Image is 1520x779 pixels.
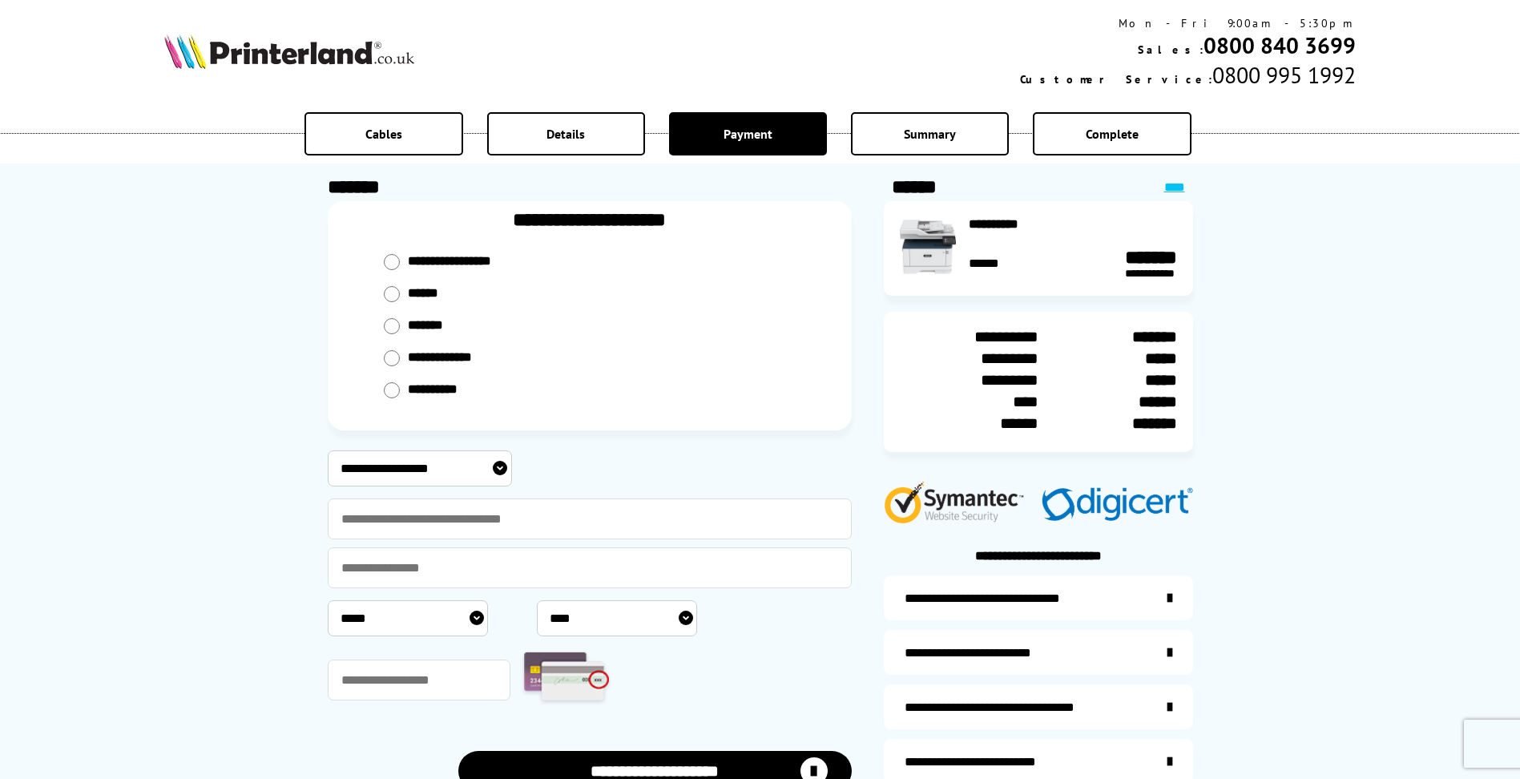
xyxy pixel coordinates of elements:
span: Complete [1086,126,1139,142]
a: 0800 840 3699 [1204,30,1356,60]
span: Summary [904,126,956,142]
img: Printerland Logo [164,34,414,69]
div: Mon - Fri 9:00am - 5:30pm [1020,16,1356,30]
a: additional-cables [884,684,1193,729]
a: items-arrive [884,630,1193,675]
span: 0800 995 1992 [1212,60,1356,90]
span: Payment [724,126,772,142]
span: Sales: [1138,42,1204,57]
a: additional-ink [884,575,1193,620]
span: Details [546,126,585,142]
span: Cables [365,126,402,142]
span: Customer Service: [1020,72,1212,87]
